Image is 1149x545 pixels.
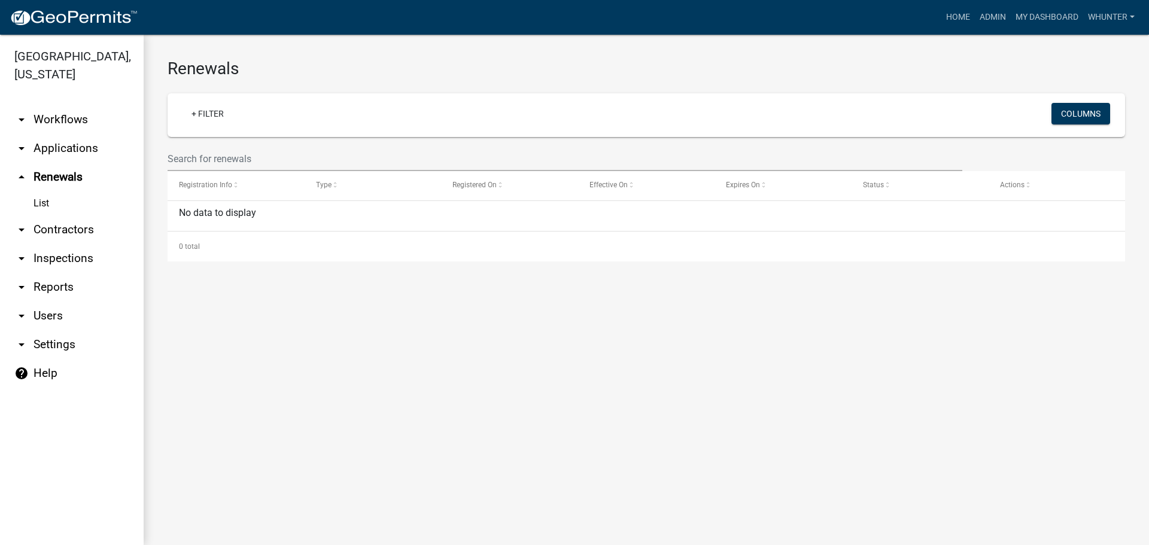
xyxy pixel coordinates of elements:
[941,6,975,29] a: Home
[452,181,497,189] span: Registered On
[182,103,233,124] a: + Filter
[1051,103,1110,124] button: Columns
[1083,6,1139,29] a: whunter
[305,171,442,200] datatable-header-cell: Type
[14,251,29,266] i: arrow_drop_down
[14,337,29,352] i: arrow_drop_down
[988,171,1125,200] datatable-header-cell: Actions
[589,181,628,189] span: Effective On
[863,181,884,189] span: Status
[316,181,332,189] span: Type
[1000,181,1025,189] span: Actions
[14,280,29,294] i: arrow_drop_down
[168,59,1125,79] h3: Renewals
[14,170,29,184] i: arrow_drop_up
[975,6,1011,29] a: Admin
[179,181,232,189] span: Registration Info
[14,309,29,323] i: arrow_drop_down
[852,171,989,200] datatable-header-cell: Status
[1011,6,1083,29] a: My Dashboard
[578,171,715,200] datatable-header-cell: Effective On
[168,171,305,200] datatable-header-cell: Registration Info
[14,366,29,380] i: help
[14,223,29,237] i: arrow_drop_down
[726,181,760,189] span: Expires On
[168,147,962,171] input: Search for renewals
[14,112,29,127] i: arrow_drop_down
[441,171,578,200] datatable-header-cell: Registered On
[715,171,852,200] datatable-header-cell: Expires On
[168,232,1125,261] div: 0 total
[168,201,1125,231] div: No data to display
[14,141,29,156] i: arrow_drop_down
